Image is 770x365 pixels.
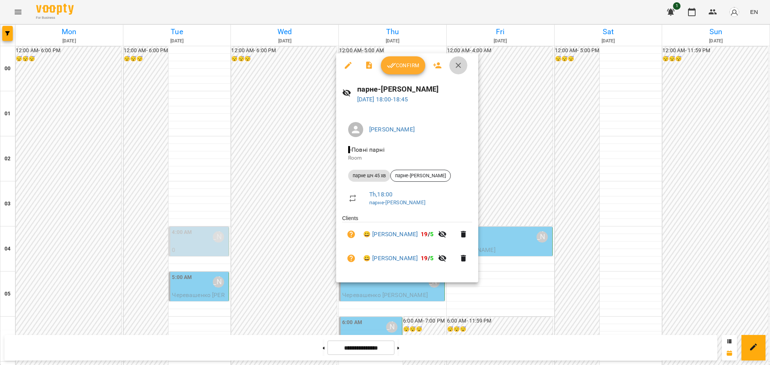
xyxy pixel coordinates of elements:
[421,231,427,238] span: 19
[430,255,434,262] span: 5
[348,172,390,179] span: парне шч 45 хв
[391,172,450,179] span: парне-[PERSON_NAME]
[390,170,451,182] div: парне-[PERSON_NAME]
[342,214,472,273] ul: Clients
[421,231,434,238] b: /
[421,255,434,262] b: /
[381,56,425,74] button: Confirm
[369,199,426,205] a: парне-[PERSON_NAME]
[421,255,427,262] span: 19
[357,83,473,95] h6: парне-[PERSON_NAME]
[369,126,415,133] a: [PERSON_NAME]
[348,154,466,162] p: Room
[342,225,360,243] button: Unpaid. Bill the attendance?
[357,96,408,103] a: [DATE] 18:00-18:45
[430,231,434,238] span: 5
[342,249,360,267] button: Unpaid. Bill the attendance?
[363,230,418,239] a: 😀 [PERSON_NAME]
[363,254,418,263] a: 😀 [PERSON_NAME]
[387,61,419,70] span: Confirm
[369,191,393,198] a: Th , 18:00
[348,146,386,153] span: - Повні парні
